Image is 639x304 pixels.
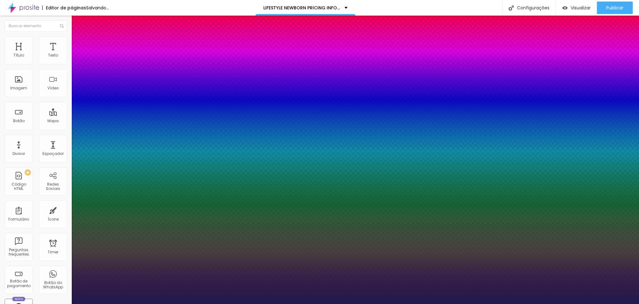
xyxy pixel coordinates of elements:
div: Título [13,53,24,57]
input: Buscar elemento [5,20,67,32]
img: view-1.svg [562,5,568,11]
div: Texto [48,53,58,57]
div: Código HTML [6,182,31,191]
div: Botão de pagamento [6,279,31,288]
div: Ícone [48,217,59,222]
div: Redes Sociais [41,182,65,191]
div: Salvando... [86,6,109,10]
div: Mapa [47,119,59,123]
img: Icone [509,5,514,11]
span: Visualizar [571,5,591,10]
span: Publicar [606,5,623,10]
div: Divisor [12,152,25,156]
button: Visualizar [556,2,597,14]
div: Editor de páginas [42,6,86,10]
div: Vídeo [47,86,59,90]
div: Perguntas frequentes [6,248,31,257]
div: Espaçador [42,152,64,156]
div: Botão [13,119,25,123]
div: Formulário [8,217,29,222]
div: Novo [12,297,26,301]
p: LIFESTYLE NEWBORN PRICING INFORMATION [263,6,340,10]
button: Publicar [597,2,633,14]
img: Icone [60,24,64,28]
div: Timer [48,250,58,254]
div: Imagem [10,86,27,90]
div: Botão do WhatsApp [41,281,65,290]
